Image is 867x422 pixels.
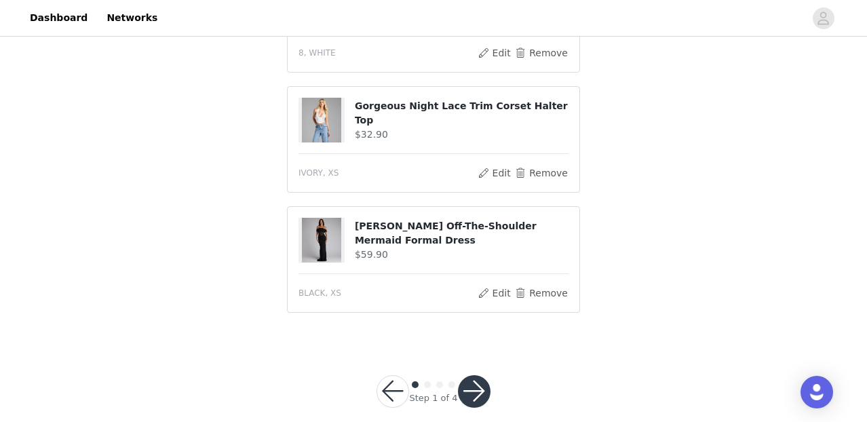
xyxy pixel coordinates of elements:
h4: Gorgeous Night Lace Trim Corset Halter Top [355,99,569,128]
button: Remove [514,45,569,61]
span: BLACK, XS [298,287,341,299]
span: IVORY, XS [298,167,339,179]
span: 8, WHITE [298,47,336,59]
a: Networks [98,3,166,33]
img: Gorgeous Night Lace Trim Corset Halter Top [302,98,341,142]
a: Dashboard [22,3,96,33]
button: Edit [477,285,512,301]
div: Step 1 of 4 [409,391,457,405]
button: Remove [514,285,569,301]
div: Open Intercom Messenger [801,376,833,408]
button: Edit [477,45,512,61]
h4: $59.90 [355,248,569,262]
button: Remove [514,165,569,181]
h4: $32.90 [355,128,569,142]
div: avatar [817,7,830,29]
img: Lily Off-The-Shoulder Mermaid Formal Dress [302,218,341,263]
h4: [PERSON_NAME] Off-The-Shoulder Mermaid Formal Dress [355,219,569,248]
button: Edit [477,165,512,181]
